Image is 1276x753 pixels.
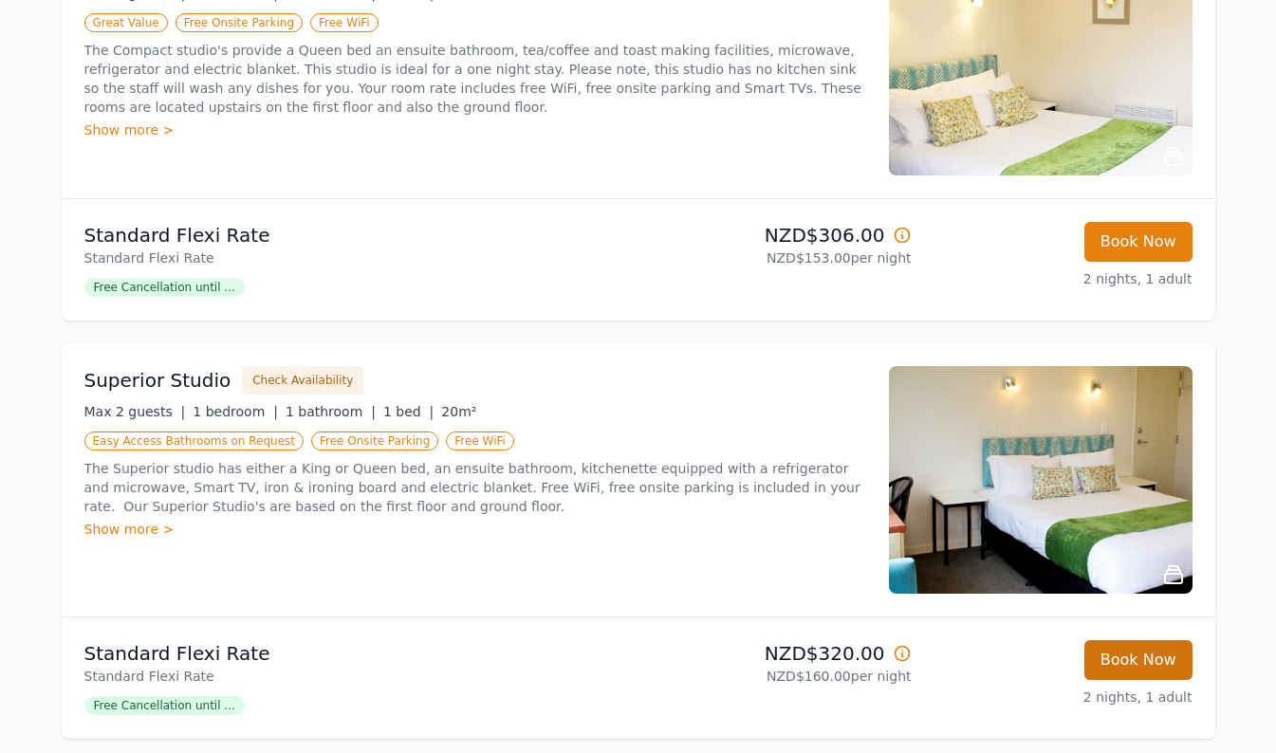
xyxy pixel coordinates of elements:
p: Standard Flexi Rate [84,248,631,267]
h3: Superior Studio [84,367,231,394]
p: NZD$153.00 per night [646,248,912,267]
span: 1 bathroom | [286,404,376,419]
span: Easy Access Bathrooms on Request [84,432,305,450]
span: Free Onsite Parking [311,432,438,450]
span: Free WiFi [446,432,514,450]
p: 2 nights, 1 adult [927,269,1193,288]
p: Standard Flexi Rate [84,667,631,686]
span: Max 2 guests | [84,404,186,419]
p: The Compact studio's provide a Queen bed an ensuite bathroom, tea/coffee and toast making facilit... [84,41,866,117]
span: Free Cancellation until ... [84,278,245,297]
div: Show more > [84,120,866,139]
p: 2 nights, 1 adult [927,688,1193,707]
span: Great Value [84,13,168,32]
p: Standard Flexi Rate [84,640,631,667]
span: Free Onsite Parking [176,13,303,32]
p: NZD$306.00 [646,222,912,248]
span: 20m² [441,404,476,419]
button: Book Now [1084,222,1193,262]
button: Book Now [1084,640,1193,680]
span: 1 bedroom | [193,404,278,419]
p: NZD$160.00 per night [646,667,912,686]
span: Free Cancellation until ... [84,696,245,715]
div: Show more > [84,520,866,539]
button: Check Availability [242,366,363,395]
span: Free WiFi [310,13,379,32]
span: 1 bed | [383,404,434,419]
p: The Superior studio has either a King or Queen bed, an ensuite bathroom, kitchenette equipped wit... [84,459,866,516]
p: NZD$320.00 [646,640,912,667]
p: Standard Flexi Rate [84,222,631,248]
